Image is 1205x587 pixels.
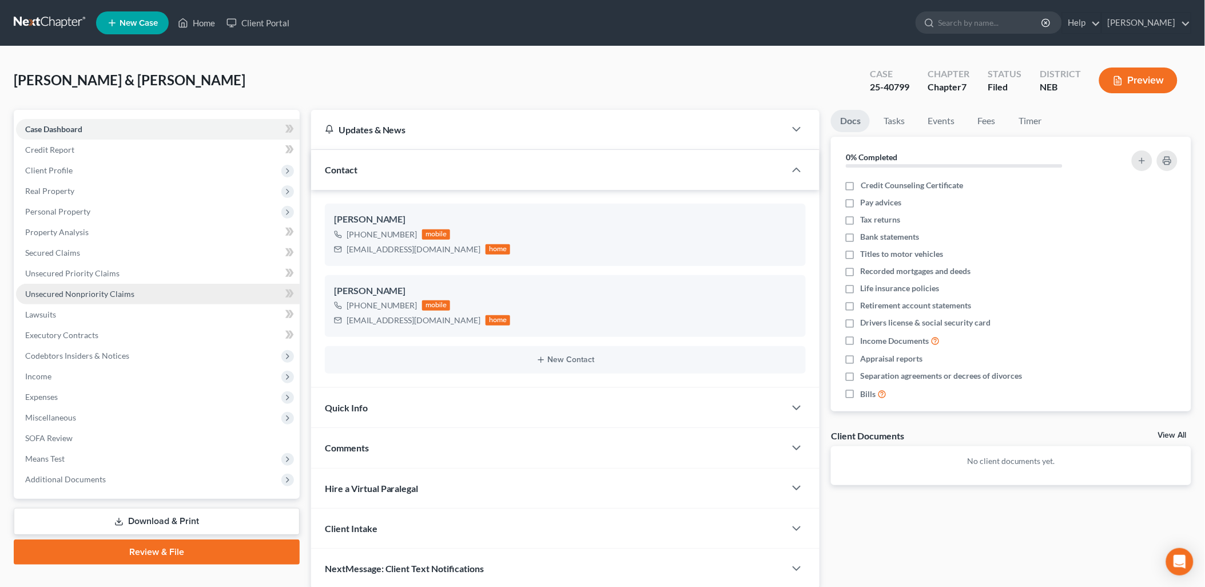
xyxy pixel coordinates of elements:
[968,110,1005,132] a: Fees
[16,325,300,346] a: Executory Contracts
[25,392,58,402] span: Expenses
[870,81,909,94] div: 25-40799
[846,152,897,162] strong: 0% Completed
[347,300,417,311] div: [PHONE_NUMBER]
[840,455,1182,467] p: No client documents yet.
[918,110,964,132] a: Events
[870,68,909,81] div: Case
[1099,68,1178,93] button: Preview
[334,213,797,227] div: [PERSON_NAME]
[334,355,797,364] button: New Contact
[861,248,944,260] span: Titles to motor vehicles
[25,289,134,299] span: Unsecured Nonpriority Claims
[16,284,300,304] a: Unsecured Nonpriority Claims
[347,315,481,326] div: [EMAIL_ADDRESS][DOMAIN_NAME]
[325,442,369,453] span: Comments
[831,430,904,442] div: Client Documents
[334,284,797,298] div: [PERSON_NAME]
[831,110,870,132] a: Docs
[16,140,300,160] a: Credit Report
[16,243,300,263] a: Secured Claims
[861,370,1023,382] span: Separation agreements or decrees of divorces
[221,13,295,33] a: Client Portal
[16,304,300,325] a: Lawsuits
[14,508,300,535] a: Download & Print
[861,335,929,347] span: Income Documents
[325,563,484,574] span: NextMessage: Client Text Notifications
[25,433,73,443] span: SOFA Review
[861,300,972,311] span: Retirement account statements
[928,81,969,94] div: Chapter
[25,165,73,175] span: Client Profile
[486,244,511,255] div: home
[120,19,158,27] span: New Case
[25,248,80,257] span: Secured Claims
[325,483,419,494] span: Hire a Virtual Paralegal
[861,231,920,243] span: Bank statements
[861,214,901,225] span: Tax returns
[1063,13,1101,33] a: Help
[422,229,451,240] div: mobile
[25,145,74,154] span: Credit Report
[861,353,923,364] span: Appraisal reports
[14,72,245,88] span: [PERSON_NAME] & [PERSON_NAME]
[325,523,377,534] span: Client Intake
[1040,68,1081,81] div: District
[1040,81,1081,94] div: NEB
[25,371,51,381] span: Income
[861,317,991,328] span: Drivers license & social security card
[861,265,971,277] span: Recorded mortgages and deeds
[347,229,417,240] div: [PHONE_NUMBER]
[25,227,89,237] span: Property Analysis
[172,13,221,33] a: Home
[861,283,940,294] span: Life insurance policies
[1102,13,1191,33] a: [PERSON_NAME]
[25,351,129,360] span: Codebtors Insiders & Notices
[25,474,106,484] span: Additional Documents
[325,124,772,136] div: Updates & News
[874,110,914,132] a: Tasks
[486,315,511,326] div: home
[25,413,76,422] span: Miscellaneous
[16,428,300,449] a: SOFA Review
[25,268,120,278] span: Unsecured Priority Claims
[347,244,481,255] div: [EMAIL_ADDRESS][DOMAIN_NAME]
[928,68,969,81] div: Chapter
[25,207,90,216] span: Personal Property
[25,124,82,134] span: Case Dashboard
[16,119,300,140] a: Case Dashboard
[325,164,357,175] span: Contact
[422,300,451,311] div: mobile
[325,402,368,413] span: Quick Info
[25,454,65,463] span: Means Test
[25,186,74,196] span: Real Property
[16,222,300,243] a: Property Analysis
[1166,548,1194,576] div: Open Intercom Messenger
[16,263,300,284] a: Unsecured Priority Claims
[988,81,1021,94] div: Filed
[938,12,1043,33] input: Search by name...
[961,81,967,92] span: 7
[1009,110,1051,132] a: Timer
[988,68,1021,81] div: Status
[14,540,300,565] a: Review & File
[861,180,963,191] span: Credit Counseling Certificate
[861,197,902,208] span: Pay advices
[25,310,56,319] span: Lawsuits
[25,330,98,340] span: Executory Contracts
[861,388,876,400] span: Bills
[1158,431,1187,439] a: View All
